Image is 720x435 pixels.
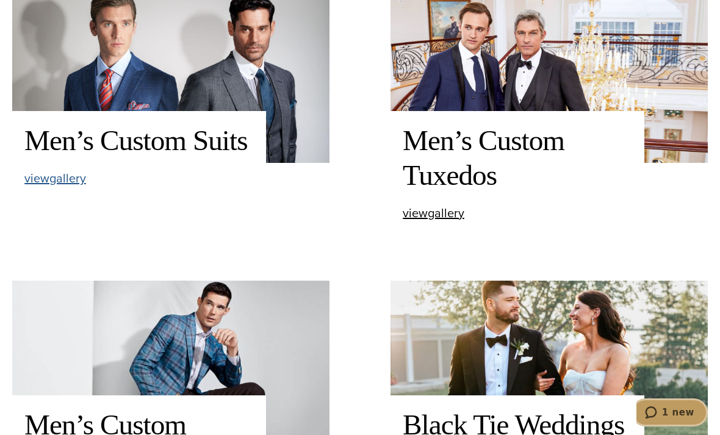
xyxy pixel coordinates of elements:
h2: Men’s Custom Suits [24,123,254,158]
a: viewgallery [403,207,464,220]
span: view gallery [403,204,464,222]
a: viewgallery [24,172,86,185]
h2: Men’s Custom Tuxedos [403,123,632,192]
iframe: Opens a widget where you can chat to one of our agents [636,398,708,429]
span: view gallery [24,169,86,187]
